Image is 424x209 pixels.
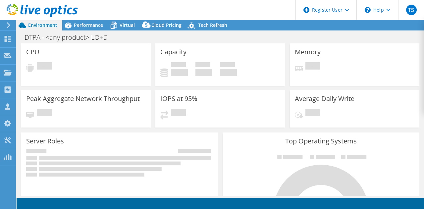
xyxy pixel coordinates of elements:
span: Pending [37,62,52,71]
span: Pending [171,109,186,118]
h4: 0 GiB [171,69,188,76]
h3: CPU [26,48,39,56]
h3: Server Roles [26,137,64,145]
span: Virtual [120,22,135,28]
h3: Memory [295,48,321,56]
span: Environment [28,22,57,28]
span: Performance [74,22,103,28]
span: Pending [37,109,52,118]
span: Total [220,62,235,69]
span: Tech Refresh [198,22,227,28]
span: Pending [305,109,320,118]
span: Cloud Pricing [151,22,182,28]
h3: Average Daily Write [295,95,354,102]
span: TS [406,5,417,15]
span: Free [195,62,210,69]
h1: DTPA - <any product> LO+D [22,34,118,41]
span: Pending [305,62,320,71]
h4: 0 GiB [195,69,212,76]
svg: \n [365,7,371,13]
h3: Peak Aggregate Network Throughput [26,95,140,102]
h3: Top Operating Systems [228,137,414,145]
h3: Capacity [160,48,186,56]
span: Used [171,62,186,69]
h3: IOPS at 95% [160,95,197,102]
h4: 0 GiB [220,69,237,76]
